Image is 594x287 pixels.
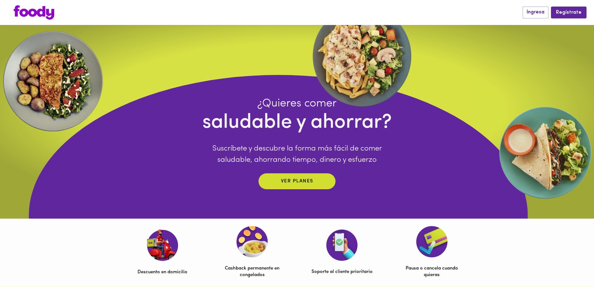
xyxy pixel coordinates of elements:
img: Pausa o cancela cuando quieras [416,226,447,257]
span: Ingresa [527,9,544,15]
button: Ver planes [258,173,336,189]
p: Pausa o cancela cuando quieras [401,265,462,279]
p: Suscríbete y descubre la forma más fácil de comer saludable, ahorrando tiempo, dinero y esfuerzo [202,143,392,166]
h4: saludable y ahorrar? [202,111,392,135]
h4: ¿Quieres comer [202,97,392,111]
span: Regístrate [556,10,582,16]
img: Descuento en domicilio [147,229,178,261]
p: Cashback permanente en congelados [222,265,283,279]
img: Soporte al cliente prioritario [326,230,358,261]
button: Ingresa [523,7,548,18]
button: Regístrate [551,7,587,18]
p: Ver planes [281,178,313,185]
p: Descuento en domicilio [138,269,187,275]
img: ellipse.webp [309,3,415,109]
img: EllipseRigth.webp [497,104,594,201]
img: Cashback permanente en congelados [236,226,268,257]
p: Soporte al cliente prioritario [311,269,373,275]
img: logo.png [14,5,54,20]
iframe: Messagebird Livechat Widget [558,251,588,281]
